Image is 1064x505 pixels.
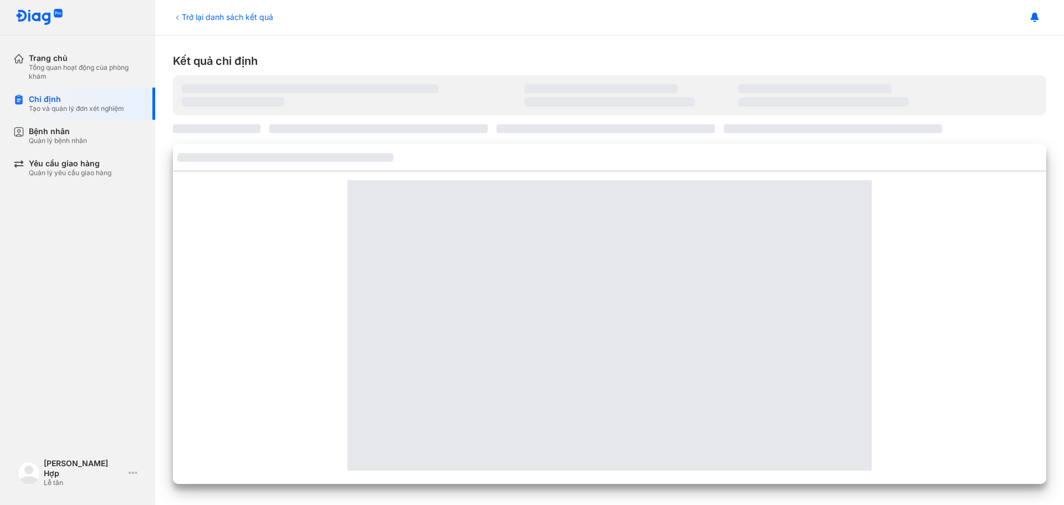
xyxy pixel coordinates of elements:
div: Quản lý bệnh nhân [29,136,87,145]
div: Trở lại danh sách kết quả [173,11,273,23]
div: Lễ tân [44,478,124,487]
div: Trang chủ [29,53,142,63]
div: Quản lý yêu cầu giao hàng [29,169,111,177]
div: [PERSON_NAME] Hợp [44,458,124,478]
div: Kết quả chỉ định [173,53,1046,69]
img: logo [18,462,40,484]
div: Tổng quan hoạt động của phòng khám [29,63,142,81]
div: Yêu cầu giao hàng [29,159,111,169]
div: Tạo và quản lý đơn xét nghiệm [29,104,124,113]
div: Chỉ định [29,94,124,104]
img: logo [16,9,63,26]
div: Bệnh nhân [29,126,87,136]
